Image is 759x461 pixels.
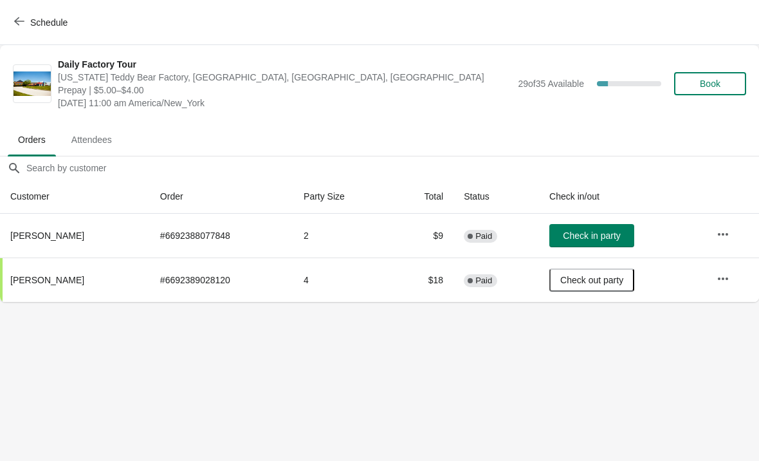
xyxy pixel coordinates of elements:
td: # 6692389028120 [150,258,293,302]
span: Check out party [560,275,623,285]
span: Attendees [61,128,122,151]
th: Check in/out [539,180,706,214]
button: Check in party [549,224,634,247]
th: Status [453,180,539,214]
td: 4 [293,258,391,302]
span: 29 of 35 Available [518,79,584,89]
span: Paid [475,276,492,286]
span: [PERSON_NAME] [10,230,84,241]
button: Book [674,72,746,95]
td: # 6692388077848 [150,214,293,258]
span: Prepay | $5.00–$4.00 [58,84,511,97]
input: Search by customer [26,156,759,180]
span: Paid [475,231,492,241]
th: Total [391,180,453,214]
span: [PERSON_NAME] [10,275,84,285]
span: Orders [8,128,56,151]
img: Daily Factory Tour [14,71,51,97]
td: $18 [391,258,453,302]
span: Check in party [563,230,620,241]
span: Book [700,79,720,89]
button: Schedule [6,11,78,34]
th: Order [150,180,293,214]
td: 2 [293,214,391,258]
span: [US_STATE] Teddy Bear Factory, [GEOGRAPHIC_DATA], [GEOGRAPHIC_DATA], [GEOGRAPHIC_DATA] [58,71,511,84]
button: Check out party [549,268,634,292]
span: Daily Factory Tour [58,58,511,71]
th: Party Size [293,180,391,214]
span: [DATE] 11:00 am America/New_York [58,97,511,109]
td: $9 [391,214,453,258]
span: Schedule [30,17,68,28]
